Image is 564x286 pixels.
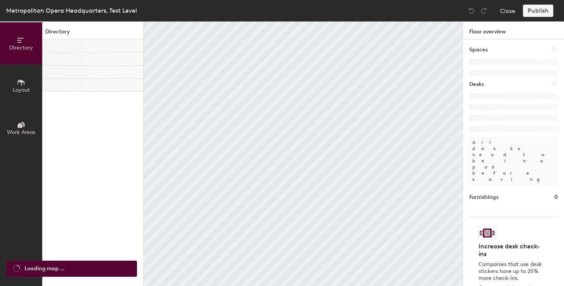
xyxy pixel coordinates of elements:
[478,243,544,258] h4: Increase desk check-ins
[9,45,33,51] span: Directory
[554,193,558,202] h1: 0
[7,129,35,136] span: Work Areas
[42,28,143,40] h1: Directory
[469,46,488,54] h1: Spaces
[463,21,564,40] h1: Floor overview
[13,87,30,93] span: Layout
[143,21,463,286] canvas: Map
[500,5,515,17] button: Close
[478,226,496,240] img: Sticker logo
[480,7,488,15] img: Redo
[469,136,558,185] p: All desks need to be in a pod before saving
[478,261,544,282] p: Companies that use desk stickers have up to 25% more check-ins.
[469,193,498,202] h1: Furnishings
[6,6,137,15] div: Metropolitan Opera Headquarters, Test Level
[468,7,475,15] img: Undo
[25,265,64,273] span: Loading map ...
[469,80,484,89] h1: Desks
